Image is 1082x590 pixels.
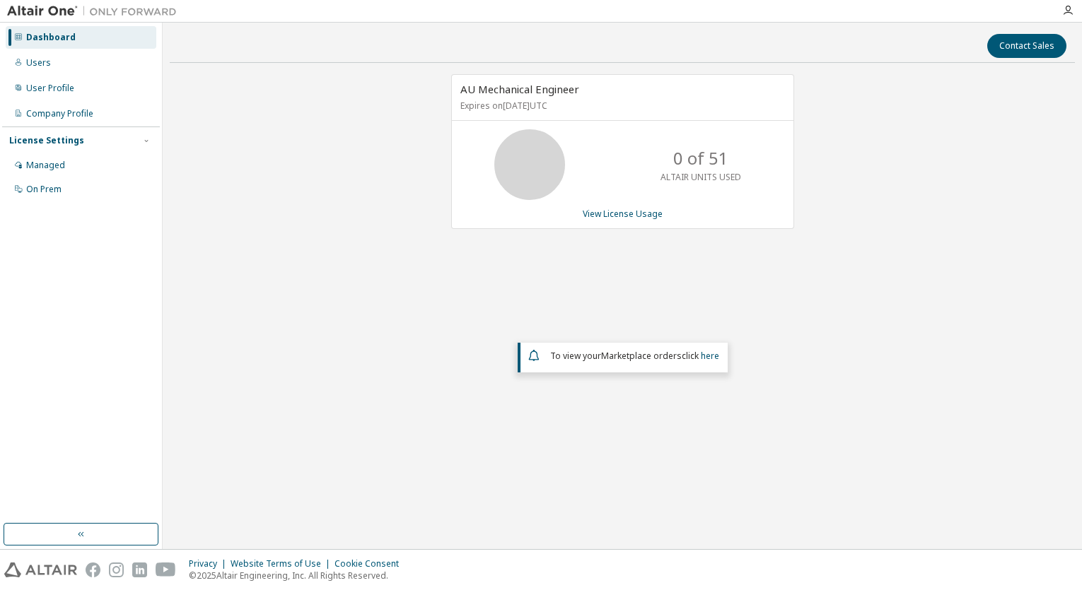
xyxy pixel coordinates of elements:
div: Users [26,57,51,69]
img: youtube.svg [156,562,176,577]
span: AU Mechanical Engineer [460,82,579,96]
img: facebook.svg [86,562,100,577]
div: Company Profile [26,108,93,119]
div: Managed [26,160,65,171]
p: © 2025 Altair Engineering, Inc. All Rights Reserved. [189,570,407,582]
div: On Prem [26,184,62,195]
div: User Profile [26,83,74,94]
p: ALTAIR UNITS USED [661,171,741,183]
a: here [701,350,719,362]
img: instagram.svg [109,562,124,577]
p: Expires on [DATE] UTC [460,100,781,112]
button: Contact Sales [987,34,1066,58]
div: Privacy [189,558,231,570]
img: altair_logo.svg [4,562,77,577]
img: linkedin.svg [132,562,147,577]
em: Marketplace orders [601,350,682,362]
div: Dashboard [26,32,76,43]
img: Altair One [7,4,184,18]
a: View License Usage [583,208,663,220]
div: License Settings [9,135,84,146]
span: To view your click [550,350,719,362]
p: 0 of 51 [673,146,728,170]
div: Cookie Consent [335,558,407,570]
div: Website Terms of Use [231,558,335,570]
